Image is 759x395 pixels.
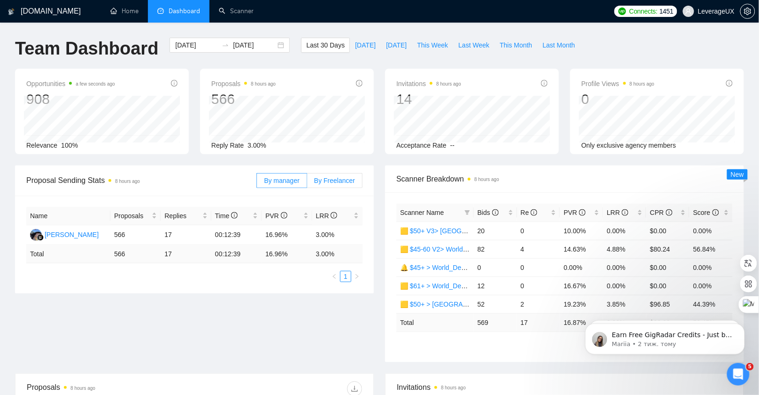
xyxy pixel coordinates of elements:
span: info-circle [666,209,673,216]
li: 1 [340,271,351,282]
input: Start date [175,40,218,50]
td: 16.87 % [560,313,603,332]
td: 16.67% [560,276,603,295]
a: 1 [341,271,351,282]
span: info-circle [281,212,287,219]
iframe: Intercom notifications повідомлення [571,304,759,370]
button: [DATE] [381,38,412,53]
span: user [685,8,692,15]
span: left [332,274,337,279]
button: This Month [495,38,537,53]
iframe: Intercom live chat [727,363,750,386]
td: $96.85 [646,295,689,313]
span: 1451 [659,6,674,16]
td: 10.00% [560,221,603,240]
button: [DATE] [350,38,381,53]
span: PVR [564,209,586,216]
td: 0.00% [689,258,733,276]
span: filter [465,210,470,215]
img: AA [30,229,42,241]
td: 0 [474,258,517,276]
td: 0.00% [560,258,603,276]
span: info-circle [579,209,586,216]
span: setting [741,8,755,15]
li: Next Page [351,271,363,282]
td: 0 [517,258,560,276]
td: 56.84% [689,240,733,258]
time: 8 hours ago [436,81,461,87]
div: 0 [581,90,655,108]
td: 17 [161,245,211,263]
span: Proposals [114,211,150,221]
a: homeHome [110,7,139,15]
span: right [354,274,360,279]
button: left [329,271,340,282]
td: 0.00% [603,258,646,276]
span: Profile Views [581,78,655,89]
span: [DATE] [386,40,407,50]
span: LRR [607,209,628,216]
span: Replies [164,211,200,221]
td: 17 [161,225,211,245]
td: 17 [517,313,560,332]
span: This Week [417,40,448,50]
span: Scanner Name [400,209,444,216]
td: 20 [474,221,517,240]
span: info-circle [331,212,337,219]
span: Proposal Sending Stats [26,174,256,186]
span: Score [693,209,719,216]
td: 4.88% [603,240,646,258]
time: 8 hours ago [251,81,276,87]
button: right [351,271,363,282]
td: 00:12:39 [211,225,262,245]
span: Opportunities [26,78,115,89]
td: 3.85% [603,295,646,313]
span: info-circle [231,212,238,219]
img: upwork-logo.png [619,8,626,15]
td: 16.96 % [262,245,312,263]
td: $80.24 [646,240,689,258]
td: 12 [474,276,517,295]
td: 44.39% [689,295,733,313]
span: New [731,171,744,178]
span: CPR [650,209,672,216]
li: Previous Page [329,271,340,282]
span: Last Week [458,40,489,50]
span: info-circle [541,80,548,87]
span: info-circle [726,80,733,87]
span: Reply Rate [211,142,244,149]
button: Last Month [537,38,580,53]
td: $0.00 [646,258,689,276]
span: info-circle [622,209,628,216]
button: setting [740,4,755,19]
input: End date [233,40,276,50]
div: 908 [26,90,115,108]
time: 8 hours ago [70,386,95,391]
th: Name [26,207,110,225]
h1: Team Dashboard [15,38,158,60]
td: 566 [110,225,161,245]
span: Connects: [629,6,658,16]
span: info-circle [531,209,537,216]
span: Acceptance Rate [396,142,447,149]
span: to [222,41,229,49]
td: 0 [517,221,560,240]
span: swap-right [222,41,229,49]
th: Proposals [110,207,161,225]
span: Re [521,209,538,216]
time: 8 hours ago [115,179,140,184]
td: 0 [517,276,560,295]
td: 3.00% [312,225,363,245]
time: 8 hours ago [474,177,499,182]
span: dashboard [157,8,164,14]
span: Only exclusive agency members [581,142,676,149]
td: Total [396,313,474,332]
button: Last 30 Days [301,38,350,53]
span: 100% [61,142,78,149]
td: 19.23% [560,295,603,313]
span: Last 30 Days [306,40,345,50]
span: Relevance [26,142,57,149]
a: 🟨 $50+ > [GEOGRAPHIC_DATA]+[GEOGRAPHIC_DATA] Only_Tony-UX/UI_General [400,300,653,308]
button: Last Week [453,38,495,53]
